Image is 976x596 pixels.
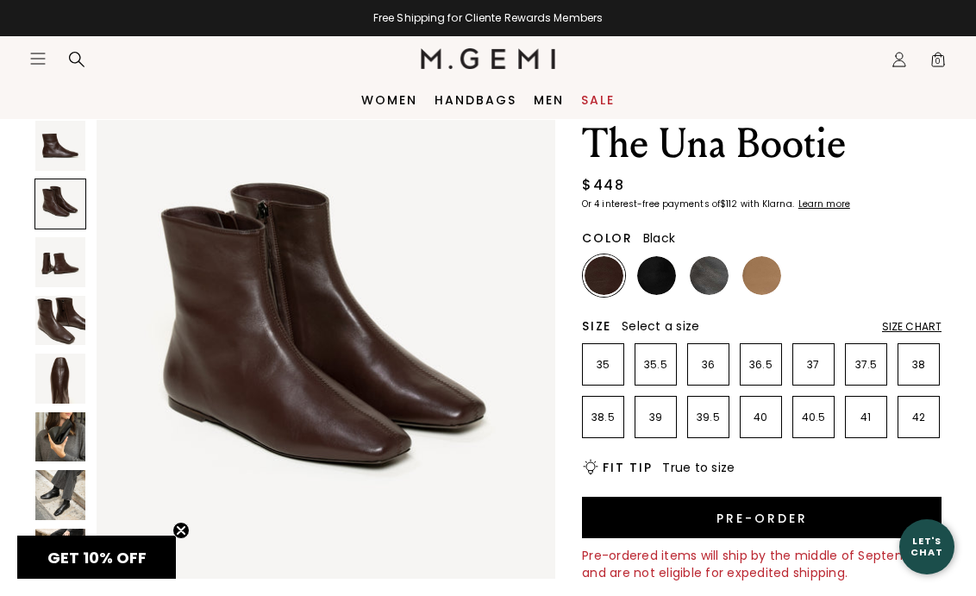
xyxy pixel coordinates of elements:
h2: Size [582,319,611,333]
img: The Una Bootie [35,412,85,462]
span: 0 [929,54,947,72]
p: 36 [688,358,729,372]
img: The Una Bootie [35,237,85,287]
button: Pre-order [582,497,942,538]
span: Select a size [622,317,699,335]
button: Open site menu [29,50,47,67]
span: Black [643,229,675,247]
img: M.Gemi [421,48,556,69]
div: Pre-ordered items will ship by the middle of September and are not eligible for expedited shipping. [582,547,942,581]
p: 35 [583,358,623,372]
div: $448 [582,175,624,196]
img: The Una Bootie [35,529,85,579]
p: 37.5 [846,358,886,372]
img: Chocolate [585,256,623,295]
a: Women [361,93,417,107]
klarna-placement-style-body: Or 4 interest-free payments of [582,198,720,210]
a: Learn more [797,199,850,210]
img: The Una Bootie [35,296,85,346]
img: Light Tan [742,256,781,295]
h2: Color [582,231,633,245]
p: 42 [898,411,939,424]
img: Gunmetal [690,256,729,295]
p: 35.5 [635,358,676,372]
p: 41 [846,411,886,424]
p: 40.5 [793,411,834,424]
p: 37 [793,358,834,372]
a: Sale [581,93,615,107]
div: Let's Chat [899,536,954,557]
p: 38 [898,358,939,372]
klarna-placement-style-cta: Learn more [798,198,850,210]
img: The Una Bootie [35,470,85,520]
a: Handbags [435,93,516,107]
klarna-placement-style-amount: $112 [720,198,737,210]
a: Men [534,93,564,107]
p: 36.5 [741,358,781,372]
p: 39 [635,411,676,424]
img: The Una Bootie [97,120,555,579]
p: 39.5 [688,411,729,424]
klarna-placement-style-body: with Klarna [741,198,797,210]
h1: The Una Bootie [582,120,942,168]
img: The Una Bootie [35,354,85,404]
span: GET 10% OFF [47,547,147,568]
span: True to size [662,459,735,476]
p: 40 [741,411,781,424]
button: Close teaser [172,522,190,539]
p: 38.5 [583,411,623,424]
div: Size Chart [882,320,942,334]
img: Black [637,256,676,295]
div: GET 10% OFFClose teaser [17,536,176,579]
h2: Fit Tip [603,461,652,474]
img: The Una Bootie [35,121,85,171]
